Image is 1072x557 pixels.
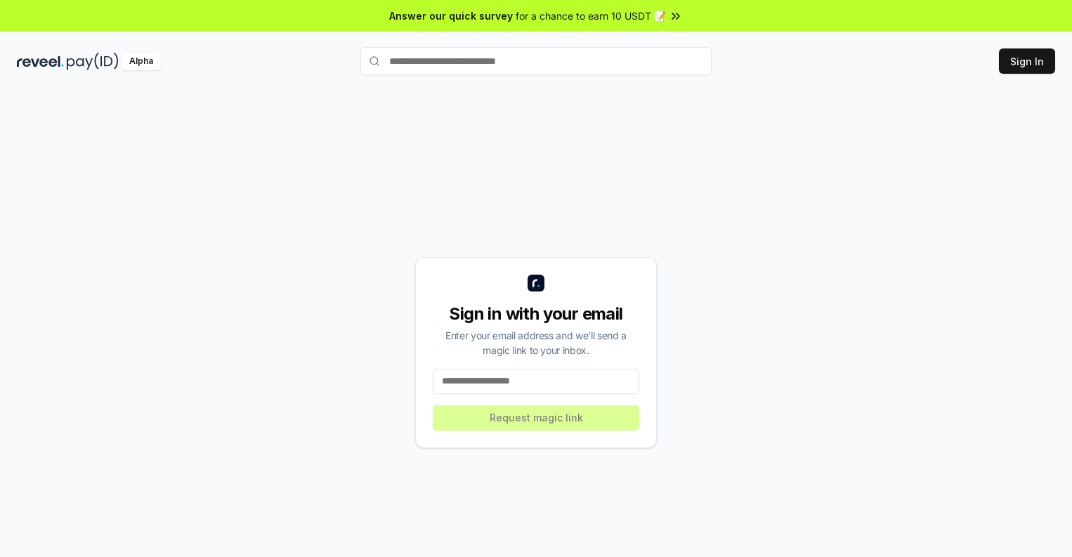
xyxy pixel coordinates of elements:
[389,8,513,23] span: Answer our quick survey
[528,275,544,291] img: logo_small
[17,53,64,70] img: reveel_dark
[433,328,639,358] div: Enter your email address and we’ll send a magic link to your inbox.
[67,53,119,70] img: pay_id
[516,8,666,23] span: for a chance to earn 10 USDT 📝
[433,303,639,325] div: Sign in with your email
[122,53,161,70] div: Alpha
[999,48,1055,74] button: Sign In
